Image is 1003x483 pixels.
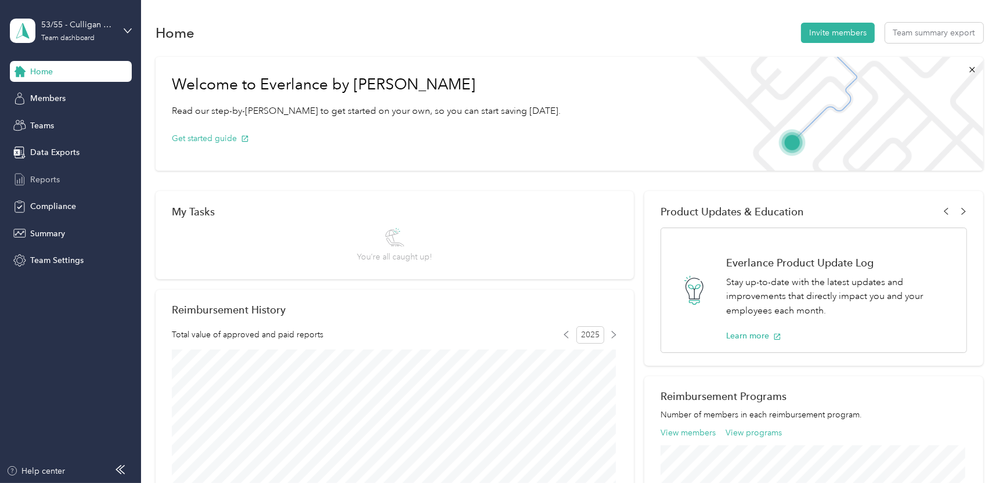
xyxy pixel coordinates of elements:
[661,427,716,439] button: View members
[156,27,194,39] h1: Home
[172,304,286,316] h2: Reimbursement History
[576,326,604,344] span: 2025
[885,23,983,43] button: Team summary export
[801,23,875,43] button: Invite members
[30,120,54,132] span: Teams
[30,228,65,240] span: Summary
[726,427,782,439] button: View programs
[30,200,76,212] span: Compliance
[30,174,60,186] span: Reports
[357,251,432,263] span: You’re all caught up!
[726,275,954,318] p: Stay up-to-date with the latest updates and improvements that directly impact you and your employ...
[41,19,114,31] div: 53/55 - Culligan of [GEOGRAPHIC_DATA]/Escondido Sales Manager (Resi)
[30,146,80,158] span: Data Exports
[6,465,66,477] button: Help center
[661,390,967,402] h2: Reimbursement Programs
[41,35,95,42] div: Team dashboard
[172,132,249,145] button: Get started guide
[172,206,618,218] div: My Tasks
[172,329,323,341] span: Total value of approved and paid reports
[30,92,66,104] span: Members
[30,254,84,266] span: Team Settings
[685,57,983,171] img: Welcome to everlance
[30,66,53,78] span: Home
[661,206,804,218] span: Product Updates & Education
[172,104,561,118] p: Read our step-by-[PERSON_NAME] to get started on your own, so you can start saving [DATE].
[726,257,954,269] h1: Everlance Product Update Log
[661,409,967,421] p: Number of members in each reimbursement program.
[726,330,781,342] button: Learn more
[938,418,1003,483] iframe: Everlance-gr Chat Button Frame
[172,75,561,94] h1: Welcome to Everlance by [PERSON_NAME]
